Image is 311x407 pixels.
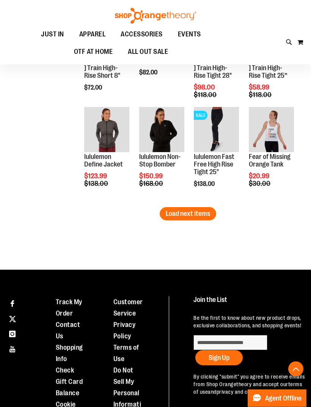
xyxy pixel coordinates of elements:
[139,107,184,152] img: Product image for lululemon Non-Stop Bomber
[84,107,129,154] a: product image for 1529891
[113,344,139,363] a: Terms of Use
[139,107,184,154] a: Product image for lululemon Non-Stop Bomber
[249,153,291,168] a: Fear of Missing Orange Tank
[84,180,109,188] span: $138.00
[249,107,294,154] a: Product image for Fear of Missing Orange Tank
[56,299,82,317] a: Track My Order
[74,43,113,60] span: OTF AT HOME
[41,26,64,43] span: JUST IN
[139,173,164,180] span: $150.99
[194,111,207,120] span: SALE
[249,173,270,180] span: $20.99
[166,210,210,218] span: Load next items
[84,49,127,79] a: lululemon [PERSON_NAME] Train High-Rise Short 8"
[121,26,163,43] span: ACCESSORIES
[245,104,298,207] div: product
[193,297,305,311] h4: Join the List
[217,389,276,395] a: privacy and cookie policy.
[249,107,294,152] img: Product image for Fear of Missing Orange Tank
[194,107,239,152] img: Product image for lululemon Fast Free High Rise Tight 25"
[56,321,80,340] a: Contact Us
[249,49,292,79] a: lululemon [PERSON_NAME] Train High-Rise Tight 25”
[194,153,234,176] a: lululemon Fast Free High Rise Tight 25"
[193,314,305,330] p: Be the first to know about new product drops, exclusive collaborations, and shopping events!
[194,91,218,99] span: $118.00
[6,327,19,340] a: Visit our Instagram page
[6,342,19,355] a: Visit our Youtube page
[249,84,270,91] span: $58.99
[128,43,168,60] span: ALL OUT SALE
[6,312,19,325] a: Visit our X page
[139,153,181,168] a: lululemon Non-Stop Bomber
[113,321,136,340] a: Privacy Policy
[79,26,106,43] span: APPAREL
[265,395,302,402] span: Agent Offline
[160,207,216,221] button: Load next items
[195,350,243,366] button: Sign Up
[194,84,216,91] span: $98.00
[80,104,133,207] div: product
[114,8,197,24] img: Shop Orangetheory
[194,181,216,188] span: $138.00
[139,180,164,188] span: $168.00
[135,104,188,207] div: product
[84,173,108,180] span: $123.99
[56,344,83,363] a: Shopping Info
[193,373,305,396] p: By clicking "submit" you agree to receive emails from Shop Orangetheory and accept our and
[84,153,123,168] a: lululemon Define Jacket
[84,107,129,152] img: product image for 1529891
[139,69,159,76] span: $82.00
[194,107,239,154] a: Product image for lululemon Fast Free High Rise Tight 25"SALE
[193,335,267,350] input: enter email
[9,316,16,323] img: Twitter
[249,91,273,99] span: $118.00
[56,367,83,397] a: Check Gift Card Balance
[6,297,19,310] a: Visit our Facebook page
[194,49,237,79] a: lululemon [PERSON_NAME] Train High-Rise Tight 28"
[209,354,229,362] span: Sign Up
[249,180,272,188] span: $30.00
[190,104,243,207] div: product
[113,299,143,317] a: Customer Service
[178,26,201,43] span: EVENTS
[84,85,103,91] span: $72.00
[248,390,306,407] button: Agent Offline
[288,361,303,377] button: Back To Top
